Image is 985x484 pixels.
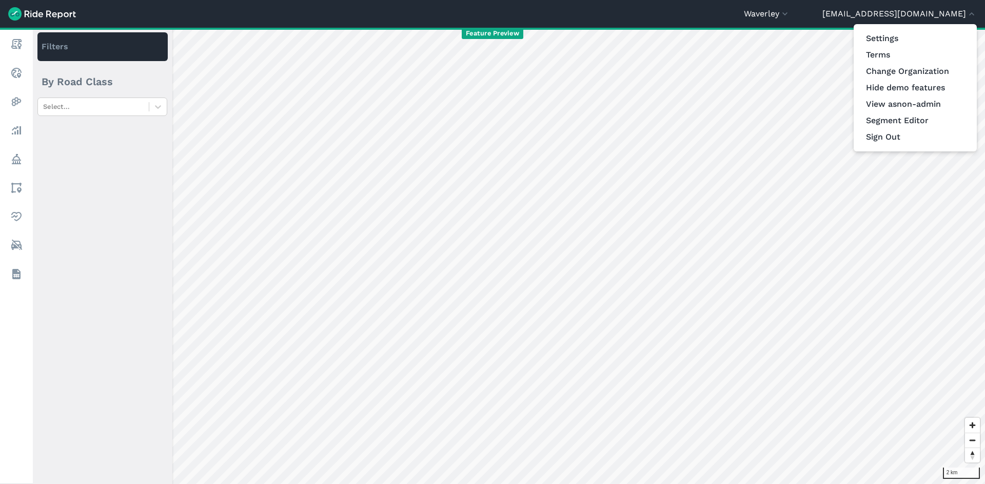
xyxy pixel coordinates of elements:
a: Change Organization [860,63,971,80]
button: View asnon-admin [860,96,971,112]
a: Segment Editor [860,112,971,129]
button: Hide demo features [860,80,971,96]
a: Terms [860,47,971,63]
button: Sign Out [860,129,971,145]
a: Settings [860,30,971,47]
